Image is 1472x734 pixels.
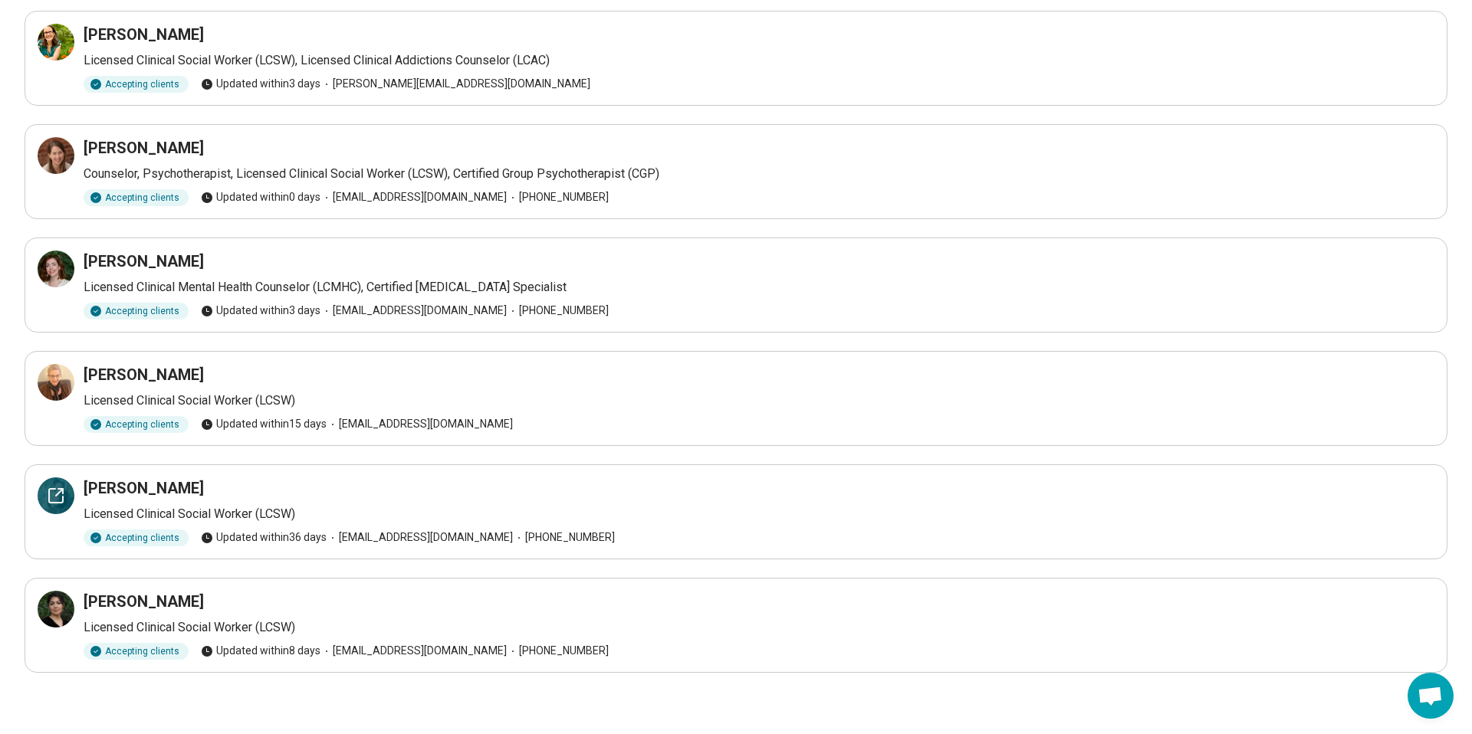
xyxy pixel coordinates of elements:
span: [EMAIL_ADDRESS][DOMAIN_NAME] [327,416,513,432]
span: Updated within 15 days [201,416,327,432]
p: Licensed Clinical Social Worker (LCSW) [84,392,1434,410]
span: [PHONE_NUMBER] [513,529,615,546]
p: Counselor, Psychotherapist, Licensed Clinical Social Worker (LCSW), Certified Group Psychotherapi... [84,165,1434,183]
span: [EMAIL_ADDRESS][DOMAIN_NAME] [320,643,507,659]
h3: [PERSON_NAME] [84,477,204,499]
span: Updated within 0 days [201,189,320,205]
span: [PERSON_NAME][EMAIL_ADDRESS][DOMAIN_NAME] [320,76,590,92]
h3: [PERSON_NAME] [84,24,204,45]
span: [EMAIL_ADDRESS][DOMAIN_NAME] [327,529,513,546]
h3: [PERSON_NAME] [84,137,204,159]
div: Accepting clients [84,416,189,433]
span: [EMAIL_ADDRESS][DOMAIN_NAME] [320,303,507,319]
h3: [PERSON_NAME] [84,364,204,385]
p: Licensed Clinical Social Worker (LCSW) [84,505,1434,523]
div: Accepting clients [84,76,189,93]
div: Accepting clients [84,189,189,206]
span: Updated within 36 days [201,529,327,546]
h3: [PERSON_NAME] [84,251,204,272]
p: Licensed Clinical Mental Health Counselor (LCMHC), Certified [MEDICAL_DATA] Specialist [84,278,1434,297]
div: Open chat [1408,673,1454,719]
h3: [PERSON_NAME] [84,591,204,612]
span: Updated within 3 days [201,76,320,92]
span: Updated within 8 days [201,643,320,659]
div: Accepting clients [84,643,189,660]
span: [PHONE_NUMBER] [507,189,609,205]
span: [PHONE_NUMBER] [507,303,609,319]
span: [EMAIL_ADDRESS][DOMAIN_NAME] [320,189,507,205]
div: Accepting clients [84,529,189,546]
span: Updated within 3 days [201,303,320,319]
div: Accepting clients [84,303,189,319]
p: Licensed Clinical Social Worker (LCSW), Licensed Clinical Addictions Counselor (LCAC) [84,51,1434,70]
span: [PHONE_NUMBER] [507,643,609,659]
p: Licensed Clinical Social Worker (LCSW) [84,618,1434,637]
